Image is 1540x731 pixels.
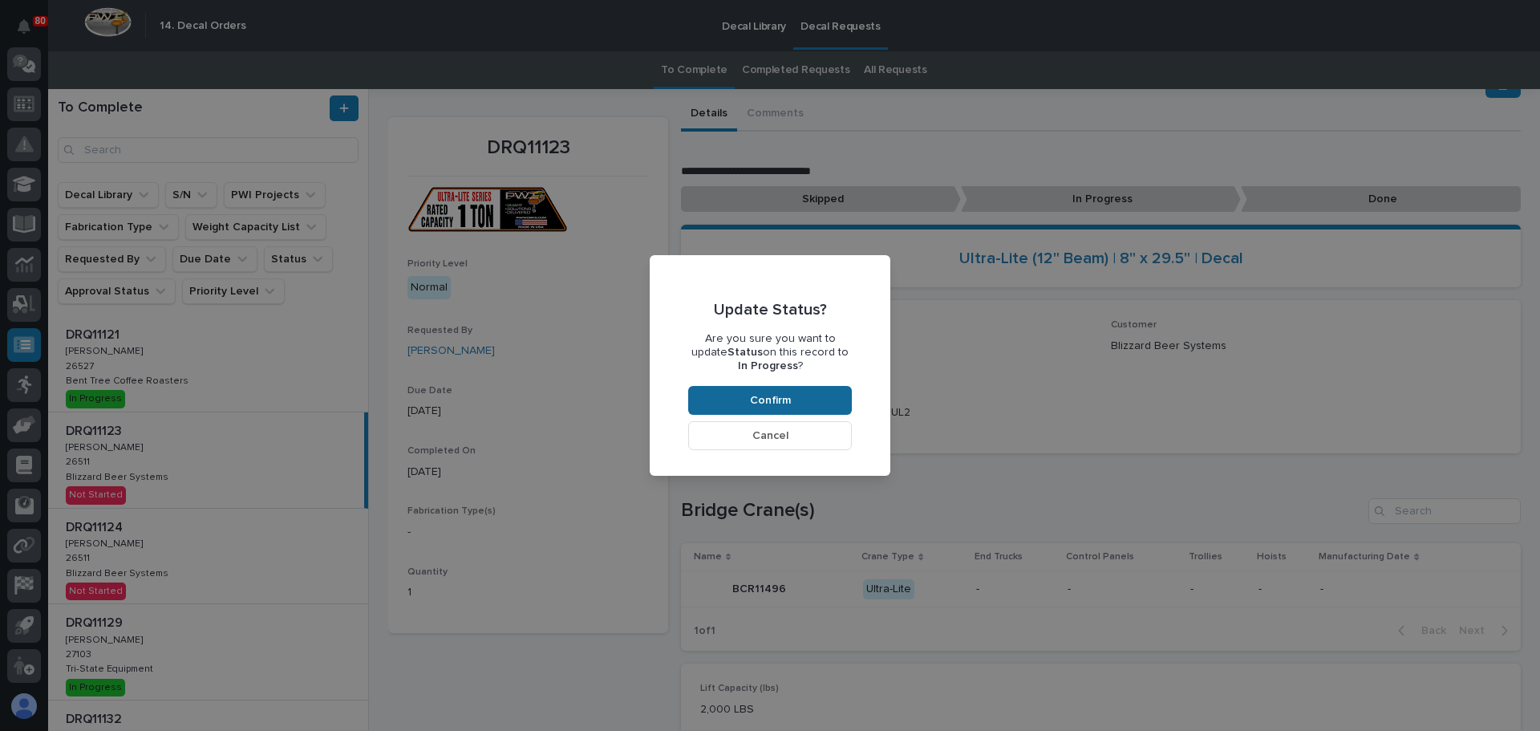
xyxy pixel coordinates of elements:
[738,360,798,372] b: In Progress
[727,347,763,358] b: Status
[688,386,852,415] button: Confirm
[714,300,827,319] p: Update Status?
[688,332,852,372] p: Are you sure you want to update on this record to ?
[752,428,788,443] span: Cancel
[750,393,791,408] span: Confirm
[688,421,852,450] button: Cancel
